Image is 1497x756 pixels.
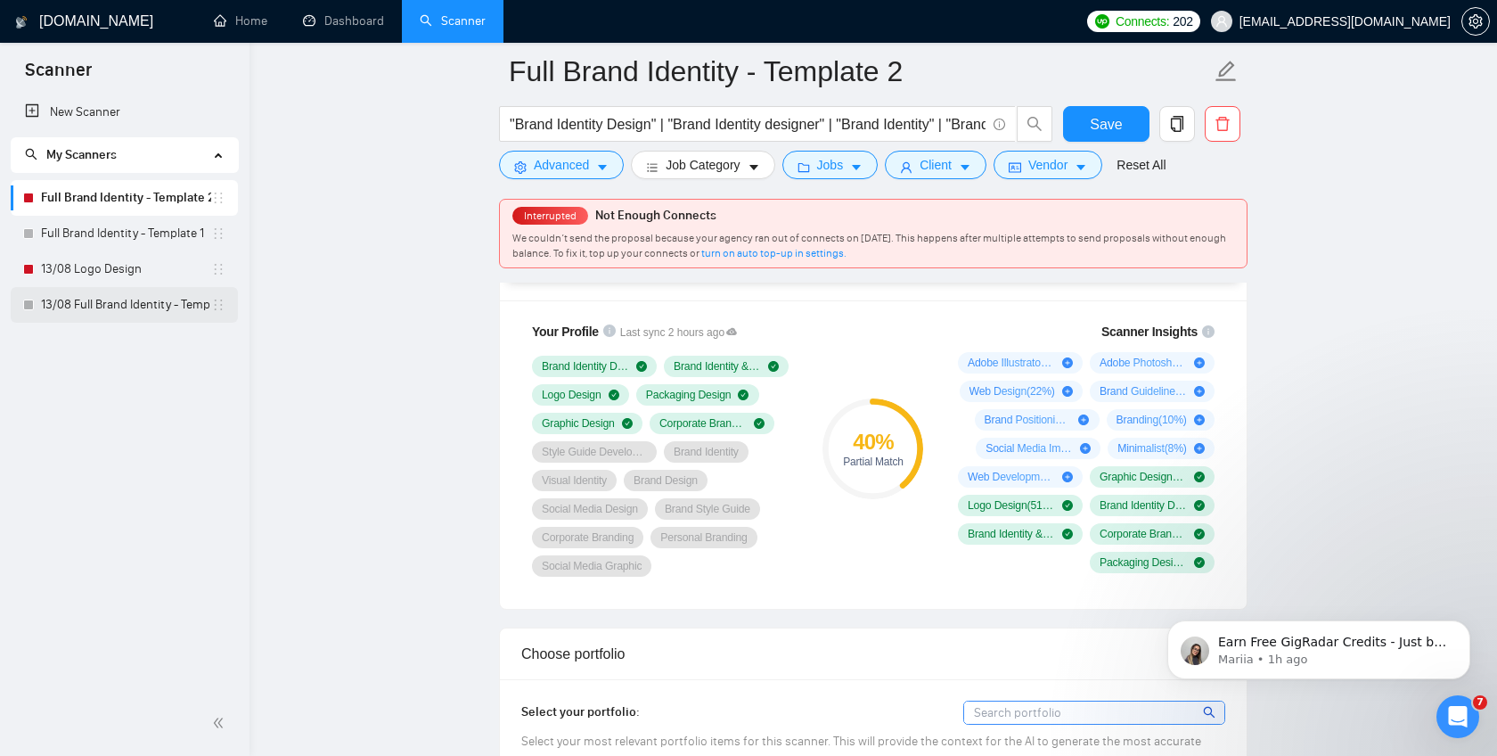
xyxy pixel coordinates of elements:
[994,151,1102,179] button: idcardVendorcaret-down
[1194,415,1205,425] span: plus-circle
[534,155,589,175] span: Advanced
[1473,695,1487,710] span: 7
[1028,155,1068,175] span: Vendor
[620,325,737,341] span: Last sync 2 hours ago
[636,361,647,372] span: check-circle
[1062,500,1073,511] span: check-circle
[211,226,225,241] span: holder
[1461,14,1490,29] a: setting
[634,473,698,488] span: Brand Design
[666,155,740,175] span: Job Category
[1194,557,1205,568] span: check-circle
[964,702,1224,724] input: Search portfolio
[542,359,629,374] span: Brand Identity Design
[41,287,211,323] a: 13/08 Full Brand Identity - Template 2
[659,416,747,431] span: Corporate Brand Identity
[1461,7,1490,36] button: setting
[46,147,117,162] span: My Scanners
[514,160,527,174] span: setting
[969,384,1055,399] span: Web Design ( 22 %)
[596,160,609,174] span: caret-down
[532,325,599,339] span: Your Profile
[660,530,747,545] span: Personal Branding
[1206,116,1239,132] span: delete
[622,418,633,429] span: check-circle
[211,298,225,312] span: holder
[1017,106,1052,142] button: search
[822,431,923,453] div: 40 %
[1100,527,1187,541] span: Corporate Brand Identity ( 14 %)
[1194,443,1205,454] span: plus-circle
[41,216,211,251] a: Full Brand Identity - Template 1
[631,151,774,179] button: barsJob Categorycaret-down
[1117,413,1187,427] span: Branding ( 10 %)
[11,57,106,94] span: Scanner
[1009,160,1021,174] span: idcard
[1100,356,1187,370] span: Adobe Photoshop ( 25 %)
[822,456,923,467] div: Partial Match
[211,262,225,276] span: holder
[542,530,634,545] span: Corporate Branding
[1159,106,1195,142] button: copy
[1194,500,1205,511] span: check-circle
[1100,384,1187,399] span: Brand Guidelines ( 18 %)
[1078,415,1089,425] span: plus-circle
[1095,14,1109,29] img: upwork-logo.png
[15,8,28,37] img: logo
[11,216,238,251] li: Full Brand Identity - Template 1
[1080,443,1091,454] span: plus-circle
[1194,529,1205,539] span: check-circle
[542,473,607,488] span: Visual Identity
[1090,113,1122,136] span: Save
[738,390,748,400] span: check-circle
[1194,472,1205,482] span: check-circle
[1116,12,1169,31] span: Connects:
[542,502,638,516] span: Social Media Design
[25,147,117,162] span: My Scanners
[25,148,37,160] span: search
[542,445,647,459] span: Style Guide Development
[968,356,1055,370] span: Adobe Illustrator ( 30 %)
[1062,386,1073,397] span: plus-circle
[768,361,779,372] span: check-circle
[1100,470,1187,484] span: Graphic Design ( 68 %)
[754,418,765,429] span: check-circle
[900,160,912,174] span: user
[1100,555,1187,570] span: Packaging Design ( 9 %)
[420,13,486,29] a: searchScanner
[1101,325,1198,338] span: Scanner Insights
[850,160,863,174] span: caret-down
[994,119,1005,130] span: info-circle
[920,155,952,175] span: Client
[701,247,847,259] a: turn on auto top-up in settings.
[499,151,624,179] button: settingAdvancedcaret-down
[521,629,1225,679] div: Choose portfolio
[1075,160,1087,174] span: caret-down
[512,232,1226,259] span: We couldn’t send the proposal because your agency ran out of connects on [DATE]. This happens aft...
[968,498,1055,513] span: Logo Design ( 51 %)
[519,210,582,222] span: Interrupted
[1018,116,1051,132] span: search
[1100,498,1187,513] span: Brand Identity Design ( 27 %)
[1063,106,1149,142] button: Save
[603,325,616,337] span: info-circle
[609,390,619,400] span: check-circle
[11,251,238,287] li: 13/08 Logo Design
[1062,357,1073,368] span: plus-circle
[1194,357,1205,368] span: plus-circle
[1205,106,1240,142] button: delete
[798,160,810,174] span: folder
[25,94,224,130] a: New Scanner
[968,527,1055,541] span: Brand Identity & Guidelines ( 26 %)
[968,470,1055,484] span: Web Development ( 7 %)
[959,160,971,174] span: caret-down
[1141,583,1497,708] iframe: Intercom notifications message
[303,13,384,29] a: dashboardDashboard
[595,208,716,223] span: Not Enough Connects
[211,191,225,205] span: holder
[817,155,844,175] span: Jobs
[1215,60,1238,83] span: edit
[986,441,1073,456] span: Social Media Imagery ( 8 %)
